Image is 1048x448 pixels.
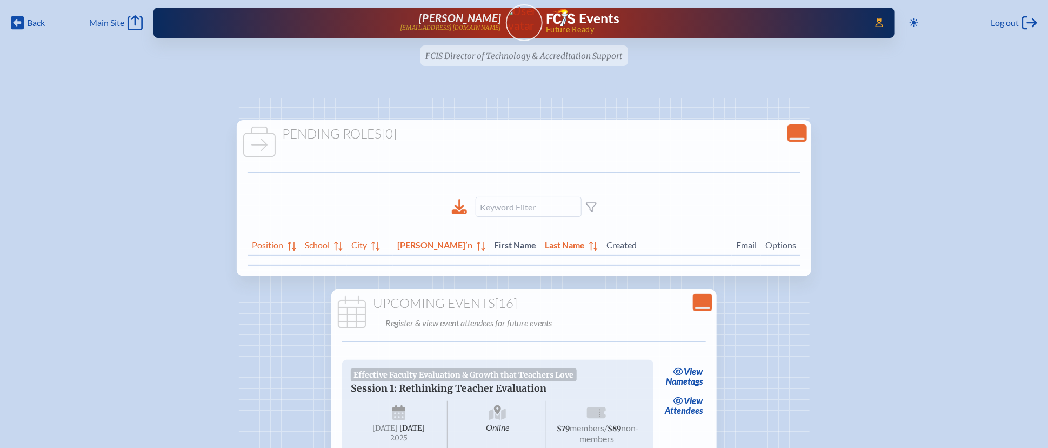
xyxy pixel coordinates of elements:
[545,238,585,251] span: Last Name
[662,393,706,418] a: viewAttendees
[506,4,543,41] a: User Avatar
[495,295,518,311] span: [16]
[419,11,501,24] span: [PERSON_NAME]
[252,238,283,251] span: Position
[397,238,472,251] span: [PERSON_NAME]’n
[373,424,398,433] span: [DATE]
[494,238,536,251] span: First Name
[736,238,757,251] span: Email
[336,296,712,311] h1: Upcoming Events
[579,423,639,444] span: non-members
[570,423,605,433] span: members
[359,434,438,442] span: 2025
[547,9,620,28] a: FCIS LogoEvents
[188,12,502,34] a: [PERSON_NAME][EMAIL_ADDRESS][DOMAIN_NAME]
[351,238,367,251] span: City
[351,368,577,381] span: Effective Faculty Evaluation & Growth that Teachers Love
[400,424,425,433] span: [DATE]
[608,424,622,433] span: $89
[452,199,467,215] div: Download to CSV
[89,17,124,28] span: Main Site
[557,424,570,433] span: $79
[382,126,397,142] span: [0]
[501,4,547,32] img: User Avatar
[991,17,1019,28] span: Log out
[27,17,45,28] span: Back
[305,238,330,251] span: School
[684,366,703,377] span: view
[476,197,582,217] input: Keyword Filter
[606,238,727,251] span: Created
[579,12,620,25] h1: Events
[89,15,142,30] a: Main Site
[546,26,860,34] span: Future Ready
[684,396,703,406] span: view
[547,9,575,26] img: Florida Council of Independent Schools
[663,364,706,389] a: viewNametags
[605,423,608,433] span: /
[400,24,502,31] p: [EMAIL_ADDRESS][DOMAIN_NAME]
[385,315,710,331] p: Register & view event attendees for future events
[765,238,796,251] span: Options
[351,383,546,394] span: Session 1: Rethinking Teacher Evaluation
[241,127,807,142] h1: Pending Roles
[547,9,860,34] div: FCIS Events — Future ready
